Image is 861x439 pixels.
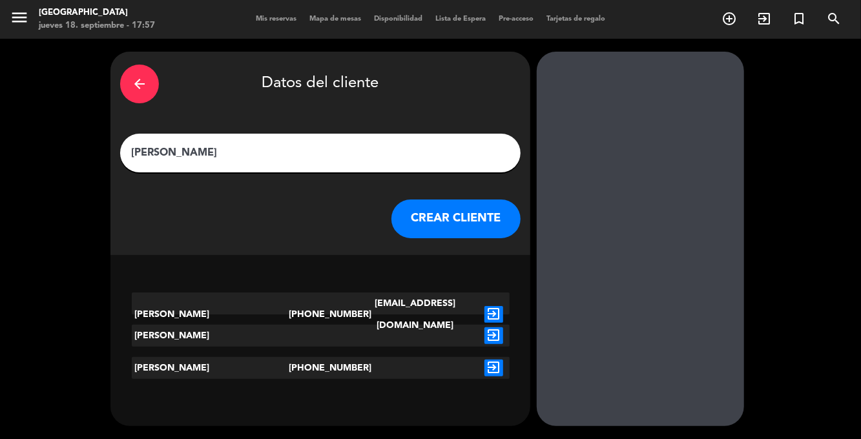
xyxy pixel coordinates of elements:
i: turned_in_not [791,11,807,26]
i: exit_to_app [484,327,503,344]
i: menu [10,8,29,27]
i: exit_to_app [484,306,503,323]
i: exit_to_app [756,11,772,26]
span: Pre-acceso [492,15,540,23]
div: [PERSON_NAME] [132,357,289,379]
div: jueves 18. septiembre - 17:57 [39,19,155,32]
i: search [826,11,842,26]
button: CREAR CLIENTE [391,199,521,238]
span: Mapa de mesas [303,15,368,23]
div: [PHONE_NUMBER] [289,357,352,379]
i: add_circle_outline [721,11,737,26]
div: [PHONE_NUMBER] [289,292,352,336]
span: Mis reservas [249,15,303,23]
i: exit_to_app [484,360,503,376]
span: Tarjetas de regalo [540,15,612,23]
button: menu [10,8,29,32]
div: [EMAIL_ADDRESS][DOMAIN_NAME] [352,292,478,336]
input: Escriba nombre, correo electrónico o número de teléfono... [130,144,511,162]
span: Lista de Espera [429,15,492,23]
i: arrow_back [132,76,147,92]
span: Disponibilidad [368,15,429,23]
div: [PERSON_NAME] [132,325,289,347]
div: [PERSON_NAME] [132,292,289,336]
div: [GEOGRAPHIC_DATA] [39,6,155,19]
div: Datos del cliente [120,61,521,107]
